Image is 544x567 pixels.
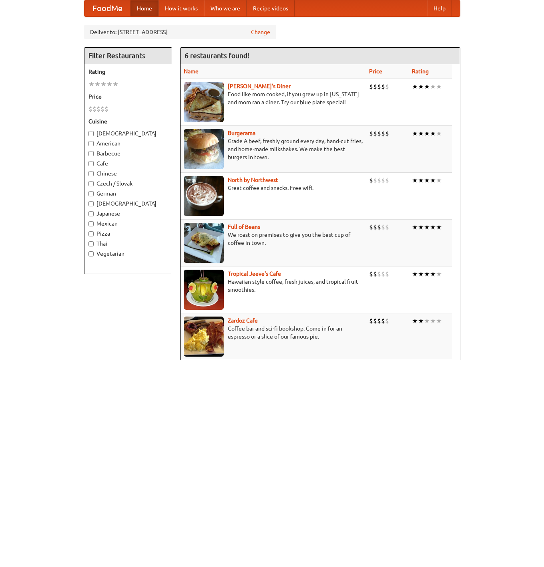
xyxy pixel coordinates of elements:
[247,0,295,16] a: Recipe videos
[88,230,168,238] label: Pizza
[88,93,168,101] h5: Price
[88,231,94,236] input: Pizza
[424,82,430,91] li: ★
[104,105,108,113] li: $
[385,82,389,91] li: $
[373,270,377,278] li: $
[88,180,168,188] label: Czech / Slovak
[106,80,112,89] li: ★
[430,129,436,138] li: ★
[88,151,94,156] input: Barbecue
[373,129,377,138] li: $
[228,177,278,183] a: North by Northwest
[228,130,255,136] b: Burgerama
[228,270,281,277] b: Tropical Jeeve's Cafe
[436,82,442,91] li: ★
[92,105,96,113] li: $
[369,176,373,185] li: $
[88,139,168,147] label: American
[88,169,168,178] label: Chinese
[88,129,168,137] label: [DEMOGRAPHIC_DATA]
[381,129,385,138] li: $
[418,129,424,138] li: ★
[412,317,418,325] li: ★
[381,270,385,278] li: $
[412,68,429,75] a: Rating
[184,317,224,357] img: zardoz.jpg
[373,82,377,91] li: $
[430,176,436,185] li: ★
[430,82,436,91] li: ★
[373,317,377,325] li: $
[88,200,168,208] label: [DEMOGRAPHIC_DATA]
[412,82,418,91] li: ★
[88,117,168,125] h5: Cuisine
[385,317,389,325] li: $
[385,223,389,232] li: $
[377,317,381,325] li: $
[228,224,260,230] a: Full of Beans
[377,129,381,138] li: $
[430,223,436,232] li: ★
[88,171,94,176] input: Chinese
[88,251,94,256] input: Vegetarian
[430,270,436,278] li: ★
[88,149,168,157] label: Barbecue
[88,181,94,186] input: Czech / Slovak
[204,0,247,16] a: Who we are
[184,137,363,161] p: Grade A beef, freshly ground every day, hand-cut fries, and home-made milkshakes. We make the bes...
[418,223,424,232] li: ★
[88,80,94,89] li: ★
[424,176,430,185] li: ★
[418,82,424,91] li: ★
[184,129,224,169] img: burgerama.jpg
[436,270,442,278] li: ★
[94,80,100,89] li: ★
[427,0,452,16] a: Help
[369,82,373,91] li: $
[88,201,94,206] input: [DEMOGRAPHIC_DATA]
[424,129,430,138] li: ★
[228,83,291,89] a: [PERSON_NAME]'s Diner
[184,278,363,294] p: Hawaiian style coffee, fresh juices, and tropical fruit smoothies.
[381,82,385,91] li: $
[159,0,204,16] a: How it works
[88,68,168,76] h5: Rating
[88,191,94,196] input: German
[88,211,94,216] input: Japanese
[84,0,130,16] a: FoodMe
[418,176,424,185] li: ★
[377,223,381,232] li: $
[412,176,418,185] li: ★
[100,105,104,113] li: $
[88,250,168,258] label: Vegetarian
[436,129,442,138] li: ★
[88,241,94,246] input: Thai
[184,90,363,106] p: Food like mom cooked, if you grew up in [US_STATE] and mom ran a diner. Try our blue plate special!
[184,270,224,310] img: jeeves.jpg
[369,270,373,278] li: $
[184,325,363,341] p: Coffee bar and sci-fi bookshop. Come in for an espresso or a slice of our famous pie.
[412,223,418,232] li: ★
[436,176,442,185] li: ★
[369,223,373,232] li: $
[130,0,159,16] a: Home
[385,176,389,185] li: $
[88,159,168,167] label: Cafe
[381,317,385,325] li: $
[385,270,389,278] li: $
[436,223,442,232] li: ★
[228,317,258,324] a: Zardoz Cafe
[88,141,94,146] input: American
[88,190,168,198] label: German
[424,317,430,325] li: ★
[418,270,424,278] li: ★
[412,129,418,138] li: ★
[412,270,418,278] li: ★
[112,80,118,89] li: ★
[184,223,224,263] img: beans.jpg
